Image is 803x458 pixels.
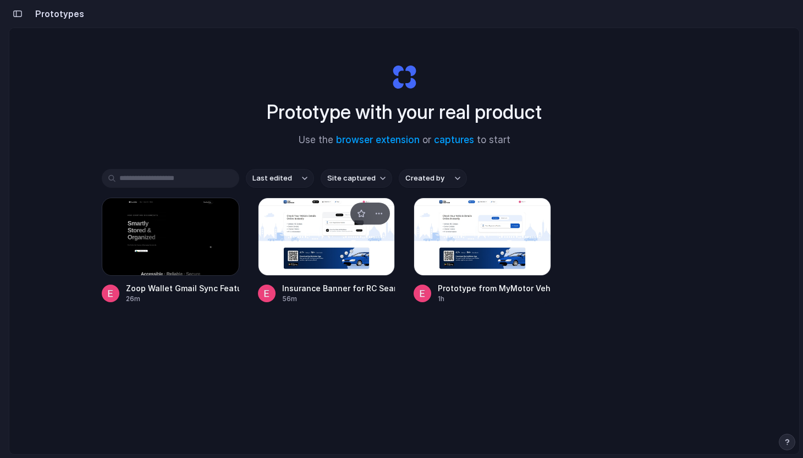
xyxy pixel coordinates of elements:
[327,173,376,184] span: Site captured
[258,198,395,304] a: Insurance Banner for RC Search PageInsurance Banner for RC Search Page56m
[414,198,551,304] a: Prototype from MyMotor Vehicle Details Search v2Prototype from MyMotor Vehicle Details Search v21h
[102,198,239,304] a: Zoop Wallet Gmail Sync Feature UpdateZoop Wallet Gmail Sync Feature Update26m
[336,134,420,145] a: browser extension
[282,294,395,304] div: 56m
[282,282,395,294] div: Insurance Banner for RC Search Page
[246,169,314,188] button: Last edited
[321,169,392,188] button: Site captured
[267,97,542,127] h1: Prototype with your real product
[434,134,474,145] a: captures
[31,7,84,20] h2: Prototypes
[405,173,444,184] span: Created by
[438,282,551,294] div: Prototype from MyMotor Vehicle Details Search v2
[438,294,551,304] div: 1h
[399,169,467,188] button: Created by
[299,133,510,148] span: Use the or to start
[126,294,239,304] div: 26m
[252,173,292,184] span: Last edited
[126,282,239,294] div: Zoop Wallet Gmail Sync Feature Update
